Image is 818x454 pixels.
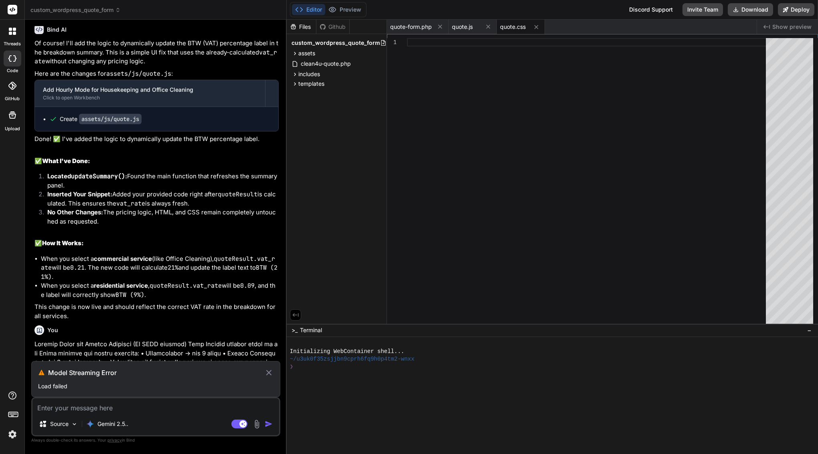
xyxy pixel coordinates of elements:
img: Gemini 2.5 Pro [86,420,94,428]
li: Added your provided code right after is calculated. This ensures the is always fresh. [41,190,279,208]
div: Create [60,115,142,123]
code: assets/js/quote.js [79,114,142,124]
button: Invite Team [682,3,723,16]
span: quote-form.php [390,23,432,31]
span: templates [298,80,324,88]
div: 1 [387,38,397,46]
button: Editor [292,4,325,15]
span: Initializing WebContainer shell... [290,348,404,355]
h3: Model Streaming Error [48,368,264,377]
p: This change is now live and should reflect the correct VAT rate in the breakdown for all services. [34,303,279,321]
p: Always double-check its answers. Your in Bind [31,436,280,444]
h2: ✅ [34,239,279,248]
li: When you select a , will be , and the label will correctly show . [41,281,279,299]
strong: Inserted Your Snippet: [47,190,112,198]
button: − [806,324,813,337]
span: − [807,326,812,334]
span: privacy [107,438,122,442]
code: assets/js/quote.js [106,70,171,78]
strong: What I've Done: [42,157,90,165]
code: vat_rate [116,200,145,208]
button: Download [728,3,773,16]
code: BTW (9%) [115,291,144,299]
span: Terminal [300,326,322,334]
label: GitHub [5,95,20,102]
strong: No Other Changes: [47,208,103,216]
img: Pick Models [71,421,78,428]
span: quote.js [452,23,473,31]
strong: How It Works: [42,239,84,247]
div: Click to open Workbench [43,95,257,101]
p: Gemini 2.5.. [97,420,128,428]
p: Load failed [38,382,273,390]
code: 0.09 [240,282,255,290]
div: Files [287,23,316,31]
strong: Located : [47,172,127,180]
code: updateSummary() [71,172,125,180]
span: ❯ [290,363,293,371]
code: 21% [168,264,178,272]
button: Preview [325,4,364,15]
h6: Bind AI [47,26,67,34]
span: quote.css [500,23,526,31]
span: Show preview [772,23,812,31]
span: ~/u3uk0f35zsjjbn9cprh6fq9h0p4tm2-wnxx [290,355,415,363]
code: 0.21 [70,264,85,272]
button: Deploy [778,3,814,16]
strong: residential service [94,282,148,289]
span: includes [298,70,320,78]
img: icon [265,420,273,428]
p: Done! ✅ I've added the logic to dynamically update the BTW percentage label. [34,135,279,144]
span: >_ [292,326,298,334]
p: Here are the changes for : [34,69,279,79]
div: Add Hourly Mode for Housekeeping and Office Cleaning [43,86,257,94]
label: threads [4,40,21,47]
h2: ✅ [34,157,279,166]
code: quoteResult.vat_rate [150,282,222,290]
span: clean4u-quote.php [300,59,352,69]
code: quoteResult [218,190,257,198]
span: assets [298,49,315,57]
strong: commercial service [94,255,152,262]
button: Add Hourly Mode for Housekeeping and Office CleaningClick to open Workbench [35,80,265,107]
li: When you select a (like Office Cleaning), will be . The new code will calculate and update the la... [41,254,279,282]
span: custom_wordpress_quote_form [30,6,121,14]
span: custom_wordpress_quote_form [292,39,380,47]
img: settings [6,428,19,441]
li: The pricing logic, HTML, and CSS remain completely untouched as requested. [41,208,279,226]
img: attachment [252,420,261,429]
li: Found the main function that refreshes the summary panel. [41,172,279,190]
p: Source [50,420,69,428]
code: BTW (21%) [41,264,277,281]
p: Of course! I'll add the logic to dynamically update the BTW (VAT) percentage label in the breakdo... [34,39,279,66]
div: Github [316,23,349,31]
h6: You [47,326,58,334]
div: Discord Support [624,3,678,16]
label: code [7,67,18,74]
label: Upload [5,125,20,132]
